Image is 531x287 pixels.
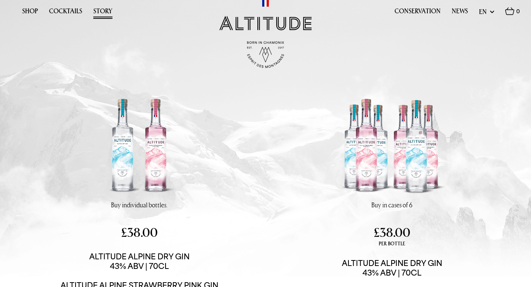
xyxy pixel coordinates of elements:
[49,7,82,19] a: Cocktails
[22,7,38,19] a: Shop
[247,41,284,68] img: Born in Chamonix - Est. 2017 - Espirit des Montagnes
[374,224,410,241] span: £38.00
[505,7,514,15] img: Basket
[219,16,312,30] img: Altitude Gin
[111,200,167,210] p: Buy individual bottles.
[505,7,520,19] a: 0
[84,94,195,200] img: Altitude Alpine Dry Gin & Alpine Strawberry Pink Gin | 43% ABV | 70cl
[452,7,468,19] a: News
[374,241,410,247] span: per bottle
[121,224,158,241] span: £38.00
[371,200,412,210] p: Buy in cases of 6
[395,7,441,19] a: Conservation
[93,7,112,19] a: Story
